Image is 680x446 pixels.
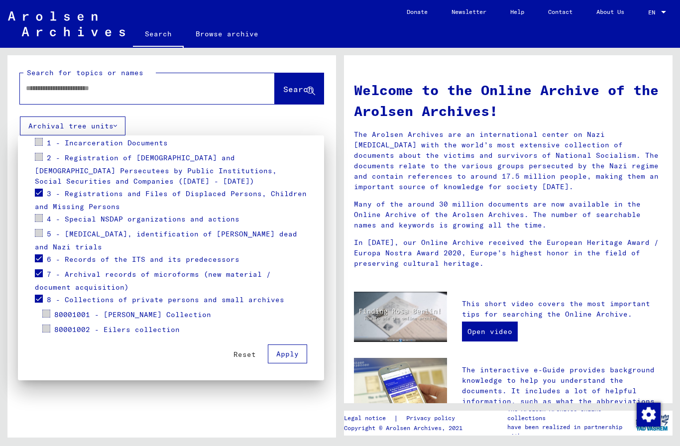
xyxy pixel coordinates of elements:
span: 5 - [MEDICAL_DATA], identification of [PERSON_NAME] dead and Nazi trials [35,229,297,252]
button: Apply [268,344,307,363]
span: 7 - Archival records of microforms (new material / document acquisition) [35,270,271,292]
span: Apply [276,349,299,358]
div: Change consent [636,402,660,426]
span: 3 - Registrations and Files of Displaced Persons, Children and Missing Persons [35,189,307,212]
span: 1 - Incarceration Documents [47,138,168,147]
span: 4 - Special NSDAP organizations and actions [47,215,239,223]
img: Change consent [637,403,661,427]
span: 80001001 - [PERSON_NAME] Collection [54,310,211,319]
span: 8 - Collections of private persons and small archives [47,295,284,304]
span: Reset [233,350,256,359]
span: 80001002 - Eilers collection [54,325,180,334]
button: Reset [226,345,264,363]
span: 2 - Registration of [DEMOGRAPHIC_DATA] and [DEMOGRAPHIC_DATA] Persecutees by Public Institutions,... [35,153,277,186]
span: 6 - Records of the ITS and its predecessors [47,255,239,264]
